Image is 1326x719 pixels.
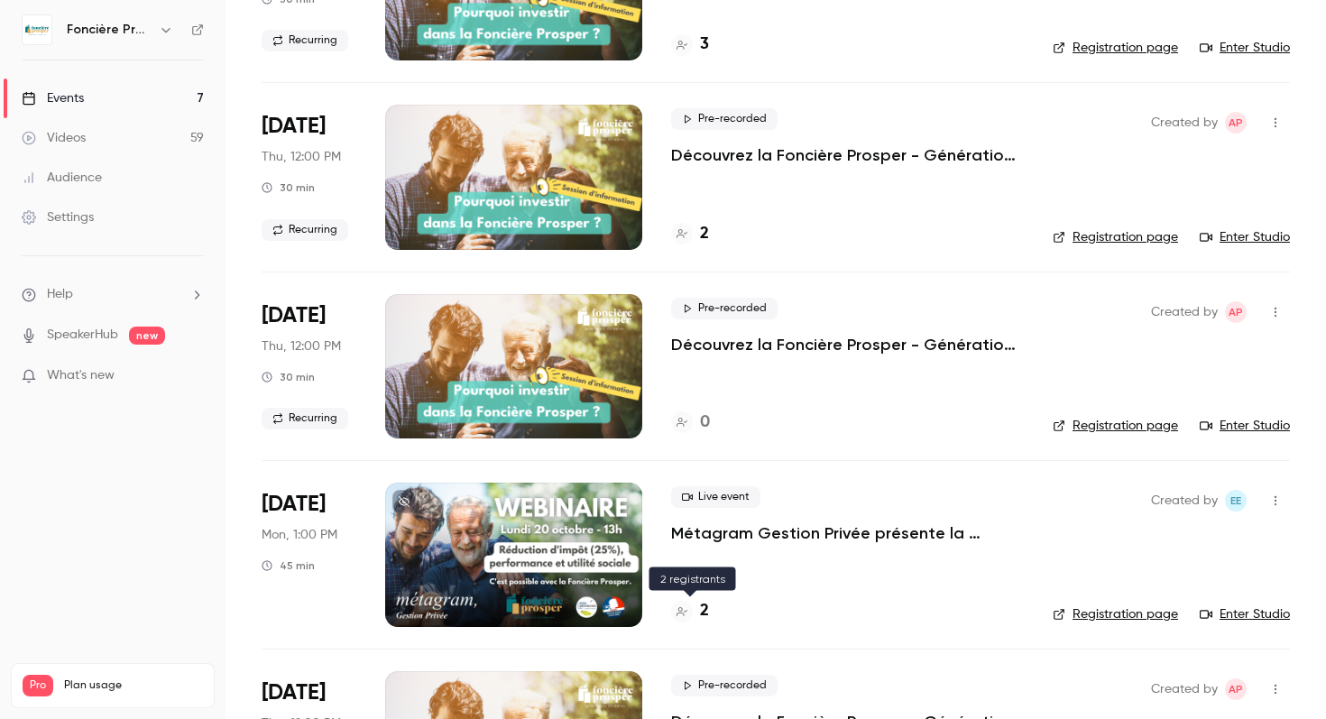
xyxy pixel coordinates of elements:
[22,285,204,304] li: help-dropdown-opener
[1200,39,1290,57] a: Enter Studio
[700,599,709,623] h4: 2
[671,522,1024,544] a: Métagram Gestion Privée présente la Foncière Prosper
[262,112,326,141] span: [DATE]
[182,368,204,384] iframe: Noticeable Trigger
[671,675,778,696] span: Pre-recorded
[1151,490,1218,512] span: Created by
[700,410,710,435] h4: 0
[700,32,709,57] h4: 3
[67,21,152,39] h6: Foncière Prosper
[1151,112,1218,134] span: Created by
[262,180,315,195] div: 30 min
[1151,678,1218,700] span: Created by
[671,410,710,435] a: 0
[1225,301,1247,323] span: Anthony PIQUET
[23,15,51,44] img: Foncière Prosper
[47,366,115,385] span: What's new
[1053,417,1178,435] a: Registration page
[47,285,73,304] span: Help
[262,678,326,707] span: [DATE]
[1230,490,1241,512] span: EE
[700,222,709,246] h4: 2
[262,301,326,330] span: [DATE]
[671,486,760,508] span: Live event
[671,222,709,246] a: 2
[23,675,53,696] span: Pro
[22,129,86,147] div: Videos
[22,89,84,107] div: Events
[262,370,315,384] div: 30 min
[1200,417,1290,435] a: Enter Studio
[1229,678,1243,700] span: AP
[262,148,341,166] span: Thu, 12:00 PM
[64,678,203,693] span: Plan usage
[671,599,709,623] a: 2
[1053,228,1178,246] a: Registration page
[262,105,356,249] div: Oct 9 Thu, 12:00 PM (Europe/Paris)
[671,108,778,130] span: Pre-recorded
[1229,112,1243,134] span: AP
[1053,39,1178,57] a: Registration page
[1225,678,1247,700] span: Anthony PIQUET
[262,337,341,355] span: Thu, 12:00 PM
[671,32,709,57] a: 3
[1200,605,1290,623] a: Enter Studio
[262,219,348,241] span: Recurring
[1151,301,1218,323] span: Created by
[262,526,337,544] span: Mon, 1:00 PM
[262,294,356,438] div: Oct 16 Thu, 12:00 PM (Europe/Paris)
[671,298,778,319] span: Pre-recorded
[671,144,1024,166] a: Découvrez la Foncière Prosper - Générations [DEMOGRAPHIC_DATA]
[47,326,118,345] a: SpeakerHub
[262,558,315,573] div: 45 min
[129,327,165,345] span: new
[262,490,326,519] span: [DATE]
[1225,112,1247,134] span: Anthony PIQUET
[1229,301,1243,323] span: AP
[1053,605,1178,623] a: Registration page
[1200,228,1290,246] a: Enter Studio
[671,334,1024,355] a: Découvrez la Foncière Prosper - Générations [DEMOGRAPHIC_DATA]
[22,169,102,187] div: Audience
[262,408,348,429] span: Recurring
[262,483,356,627] div: Oct 20 Mon, 1:00 PM (Europe/Paris)
[1225,490,1247,512] span: Emilie EPAILLARD
[22,208,94,226] div: Settings
[262,30,348,51] span: Recurring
